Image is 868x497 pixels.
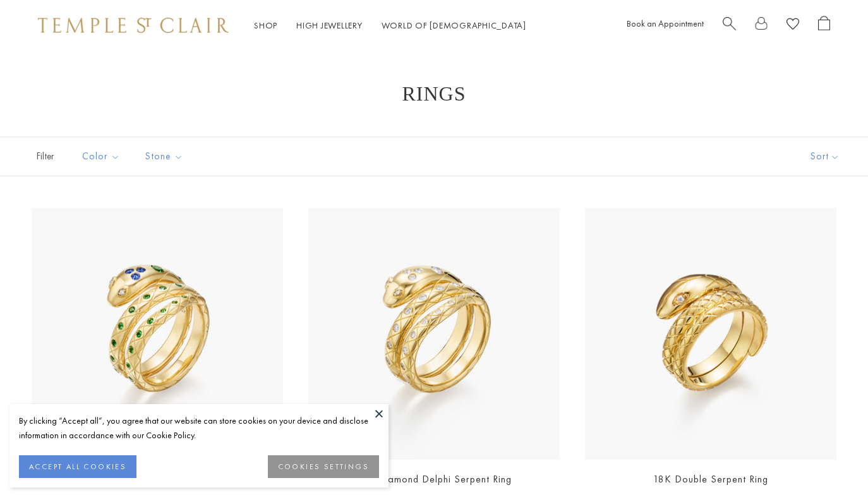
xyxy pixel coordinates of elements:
[19,414,379,443] div: By clicking “Accept all”, you agree that our website can store cookies on your device and disclos...
[254,20,277,31] a: ShopShop
[254,18,526,34] nav: Main navigation
[585,208,836,460] a: 18K Double Serpent Ring18K Double Serpent Ring
[627,18,704,29] a: Book an Appointment
[38,18,229,33] img: Temple St. Clair
[787,16,799,35] a: View Wishlist
[268,455,379,478] button: COOKIES SETTINGS
[32,208,283,460] img: R36135-SRPBSTG
[818,16,830,35] a: Open Shopping Bag
[76,149,130,164] span: Color
[308,208,560,460] img: R31835-SERPENT
[19,455,136,478] button: ACCEPT ALL COOKIES
[585,208,836,460] img: 18K Double Serpent Ring
[73,142,130,171] button: Color
[805,438,855,484] iframe: Gorgias live chat messenger
[139,149,193,164] span: Stone
[382,20,526,31] a: World of [DEMOGRAPHIC_DATA]World of [DEMOGRAPHIC_DATA]
[296,20,363,31] a: High JewelleryHigh Jewellery
[51,82,817,105] h1: Rings
[308,208,560,460] a: R31835-SERPENTR31835-SERPENT
[723,16,736,35] a: Search
[782,137,868,176] button: Show sort by
[356,472,512,486] a: 18K Diamond Delphi Serpent Ring
[136,142,193,171] button: Stone
[32,208,283,460] a: R36135-SRPBSTGR36135-SRPBSTG
[653,472,768,486] a: 18K Double Serpent Ring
